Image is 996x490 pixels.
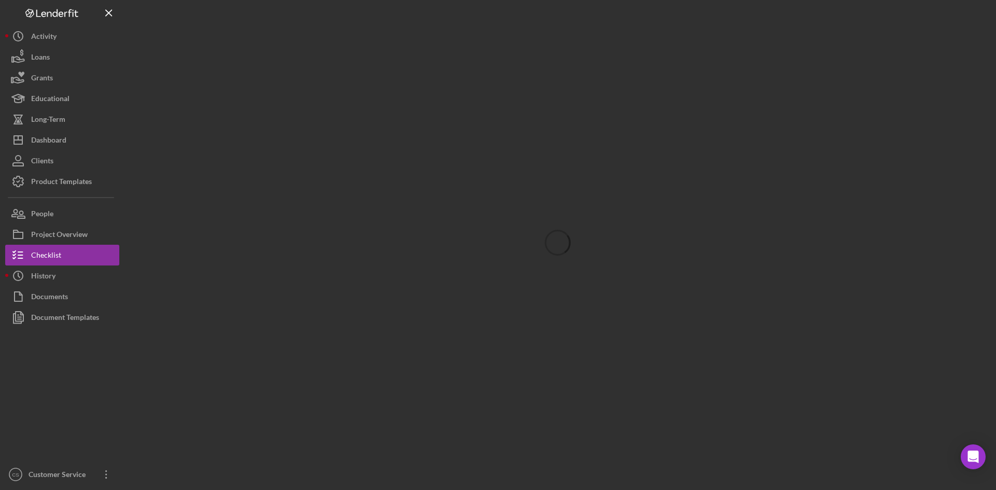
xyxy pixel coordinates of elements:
button: Product Templates [5,171,119,192]
button: Activity [5,26,119,47]
button: People [5,203,119,224]
div: Project Overview [31,224,88,247]
button: Checklist [5,245,119,265]
button: Clients [5,150,119,171]
div: Educational [31,88,70,111]
button: Dashboard [5,130,119,150]
div: Activity [31,26,57,49]
text: CS [12,472,19,478]
div: Open Intercom Messenger [961,444,986,469]
button: Project Overview [5,224,119,245]
div: Grants [31,67,53,91]
div: Loans [31,47,50,70]
div: Long-Term [31,109,65,132]
button: CSCustomer Service [5,464,119,485]
button: Loans [5,47,119,67]
div: Checklist [31,245,61,268]
div: People [31,203,53,227]
div: Customer Service [26,464,93,487]
div: Documents [31,286,68,310]
button: Long-Term [5,109,119,130]
button: Document Templates [5,307,119,328]
button: Educational [5,88,119,109]
button: Documents [5,286,119,307]
div: Product Templates [31,171,92,194]
div: Dashboard [31,130,66,153]
div: Document Templates [31,307,99,330]
div: Clients [31,150,53,174]
button: History [5,265,119,286]
div: History [31,265,56,289]
button: Grants [5,67,119,88]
